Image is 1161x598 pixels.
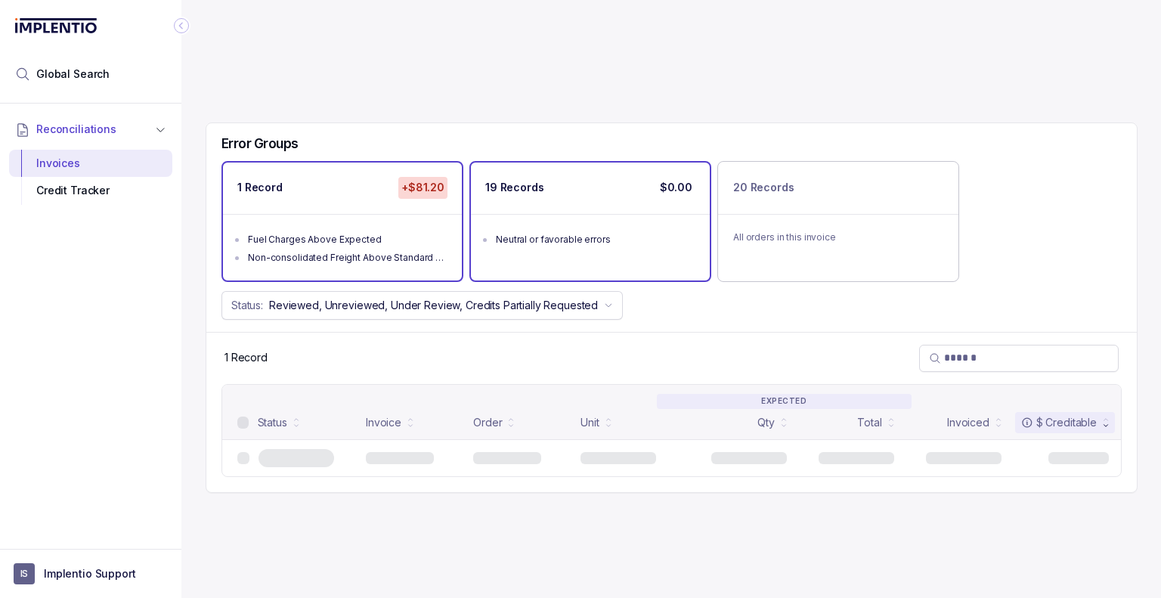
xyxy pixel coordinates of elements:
[231,298,263,313] p: Status:
[36,67,110,82] span: Global Search
[269,298,598,313] p: Reviewed, Unreviewed, Under Review, Credits Partially Requested
[9,147,172,208] div: Reconciliations
[733,230,943,245] p: All orders in this invoice
[237,180,283,195] p: 1 Record
[580,415,599,430] div: Unit
[657,177,695,198] p: $0.00
[221,291,623,320] button: Status:Reviewed, Unreviewed, Under Review, Credits Partially Requested
[258,415,287,430] div: Status
[14,563,168,584] button: User initialsImplentio Support
[21,150,160,177] div: Invoices
[248,250,446,265] div: Non-consolidated Freight Above Standard Deviation
[1021,415,1097,430] div: $ Creditable
[44,566,136,581] p: Implentio Support
[224,350,268,365] div: Remaining page entries
[733,180,794,195] p: 20 Records
[224,350,268,365] p: 1 Record
[473,415,502,430] div: Order
[36,122,116,137] span: Reconciliations
[857,415,881,430] div: Total
[9,113,172,146] button: Reconciliations
[757,415,775,430] div: Qty
[947,415,989,430] div: Invoiced
[14,563,35,584] span: User initials
[657,394,912,409] p: EXPECTED
[21,177,160,204] div: Credit Tracker
[248,232,446,247] div: Fuel Charges Above Expected
[496,232,694,247] div: Neutral or favorable errors
[398,177,447,198] p: +$81.20
[485,180,544,195] p: 19 Records
[172,17,190,35] div: Collapse Icon
[221,135,299,152] h5: Error Groups
[366,415,401,430] div: Invoice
